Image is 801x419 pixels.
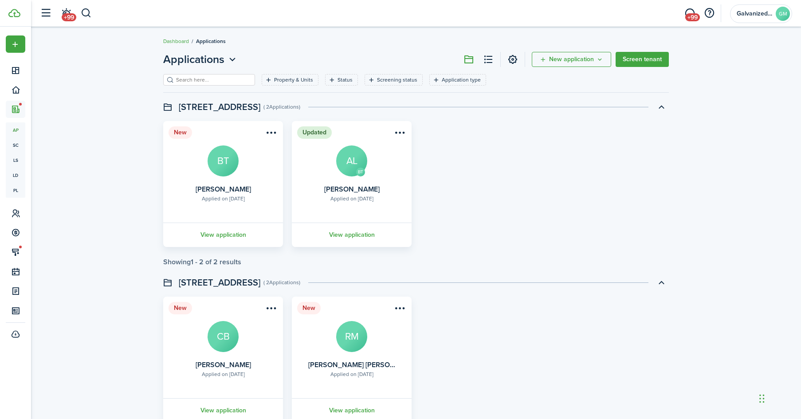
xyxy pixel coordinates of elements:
[324,185,380,193] card-title: [PERSON_NAME]
[163,51,238,67] button: Applications
[549,56,594,63] span: New application
[169,302,192,314] status: New
[163,121,669,266] application-list-swimlane-item: Toggle accordion
[377,76,417,84] filter-tag-label: Screening status
[6,137,25,153] a: sc
[356,168,365,176] avatar-text: BT
[6,168,25,183] a: ld
[654,275,669,290] button: Toggle accordion
[297,126,332,139] status: Updated
[202,195,245,203] div: Applied on [DATE]
[62,13,76,21] span: +99
[330,195,373,203] div: Applied on [DATE]
[196,361,251,369] card-title: [PERSON_NAME]
[8,9,20,17] img: TenantCloud
[297,302,321,314] status: New
[274,76,313,84] filter-tag-label: Property & Units
[392,128,406,140] button: Open menu
[179,276,260,289] swimlane-title: [STREET_ADDRESS]
[37,5,54,22] button: Open sidebar
[263,128,278,140] button: Open menu
[191,257,218,267] pagination-page-total: 1 - 2 of 2
[202,370,245,378] div: Applied on [DATE]
[208,321,239,352] avatar-text: CB
[58,2,75,25] a: Notifications
[336,321,367,352] avatar-text: RM
[196,185,251,193] card-title: [PERSON_NAME]
[532,52,611,67] button: Open menu
[654,323,801,419] iframe: Chat Widget
[336,145,367,176] avatar-text: AL
[6,183,25,198] a: pl
[702,6,717,21] button: Open resource center
[162,223,284,247] a: View application
[616,52,669,67] a: Screen tenant
[429,74,486,86] filter-tag: Open filter
[654,99,669,114] button: Toggle accordion
[330,370,373,378] div: Applied on [DATE]
[163,37,189,45] a: Dashboard
[392,304,406,316] button: Open menu
[81,6,92,21] button: Search
[196,37,226,45] span: Applications
[759,385,765,412] div: Drag
[208,145,239,176] avatar-text: BT
[163,258,241,266] div: Showing results
[6,153,25,168] a: ls
[6,122,25,137] a: ap
[6,35,25,53] button: Open menu
[262,74,318,86] filter-tag: Open filter
[776,7,790,21] avatar-text: GM
[681,2,698,25] a: Messaging
[338,76,353,84] filter-tag-label: Status
[325,74,358,86] filter-tag: Open filter
[365,74,423,86] filter-tag: Open filter
[163,51,238,67] button: Open menu
[737,11,772,17] span: Galvanized Management LLC
[263,103,300,111] swimlane-subtitle: ( 2 Applications )
[174,76,252,84] input: Search here...
[263,304,278,316] button: Open menu
[532,52,611,67] button: New application
[308,361,396,369] card-title: [PERSON_NAME] [PERSON_NAME]
[263,278,300,286] swimlane-subtitle: ( 2 Applications )
[169,126,192,139] status: New
[685,13,700,21] span: +99
[291,223,413,247] a: View application
[179,100,260,114] swimlane-title: [STREET_ADDRESS]
[163,51,224,67] span: Applications
[442,76,481,84] filter-tag-label: Application type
